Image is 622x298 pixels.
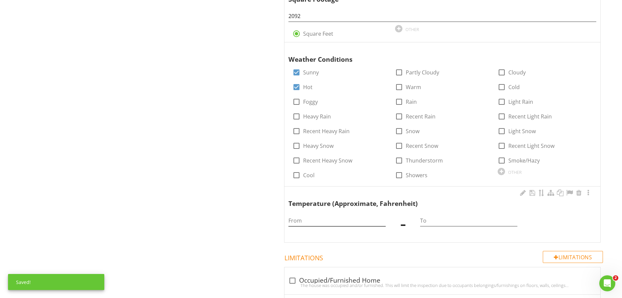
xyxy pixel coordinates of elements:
[406,98,417,105] label: Rain
[508,84,520,90] label: Cold
[406,142,438,149] label: Recent Snow
[405,27,419,32] div: OTHER
[406,157,443,164] label: Thunderstorm
[390,209,416,237] div: -
[8,274,104,290] div: Saved!
[303,142,334,149] label: Heavy Snow
[406,128,419,134] label: Snow
[406,84,421,90] label: Warm
[288,45,581,64] div: Weather Conditions
[543,251,603,263] div: Limitations
[303,30,333,37] label: Square Feet
[613,275,618,281] span: 2
[508,170,522,175] div: OTHER
[284,251,603,262] h4: Limitations
[288,283,596,288] div: The house was occupied and/or furnished. This will limit the inspection due to occupants belongin...
[508,69,526,76] label: Cloudy
[303,98,318,105] label: Foggy
[406,69,439,76] label: Partly Cloudy
[406,113,436,120] label: Recent Rain
[420,215,517,226] input: To
[508,113,552,120] label: Recent Light Rain
[406,172,427,179] label: Showers
[303,84,313,90] label: Hot
[303,172,315,179] label: Cool
[303,128,350,134] label: Recent Heavy Rain
[303,69,319,76] label: Sunny
[508,142,554,149] label: Recent Light Snow
[508,98,533,105] label: Light Rain
[599,275,615,291] iframe: Intercom live chat
[288,11,596,22] input: #
[508,128,536,134] label: Light Snow
[288,215,386,226] input: From
[288,189,581,209] div: Temperature (Approximate, Fahrenheit)
[508,157,540,164] label: Smoke/Hazy
[303,113,331,120] label: Heavy Rain
[303,157,352,164] label: Recent Heavy Snow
